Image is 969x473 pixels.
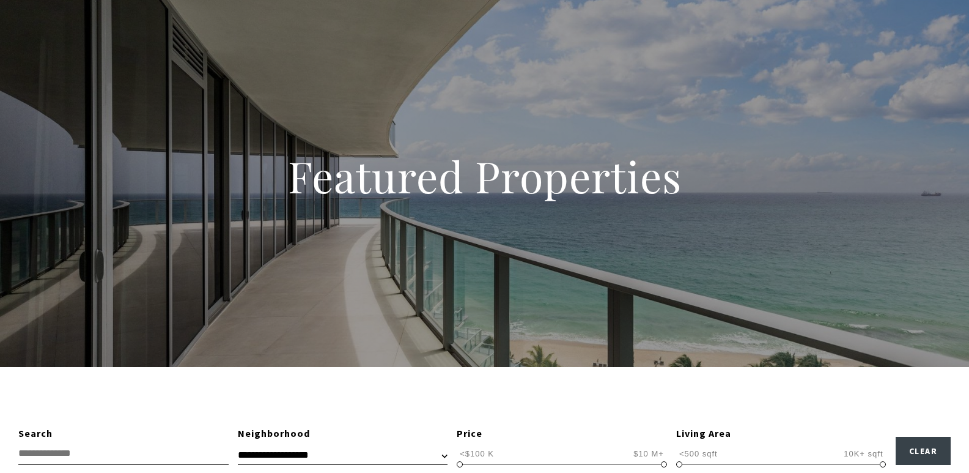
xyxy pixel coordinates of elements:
span: 10K+ sqft [841,448,886,460]
div: Living Area [676,426,886,442]
span: <500 sqft [676,448,721,460]
div: Search [18,426,229,442]
div: Neighborhood [238,426,448,442]
div: Price [457,426,667,442]
h1: Featured Properties [210,149,760,203]
button: Clear [896,437,951,465]
span: <$100 K [457,448,497,460]
span: $10 M+ [630,448,667,460]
